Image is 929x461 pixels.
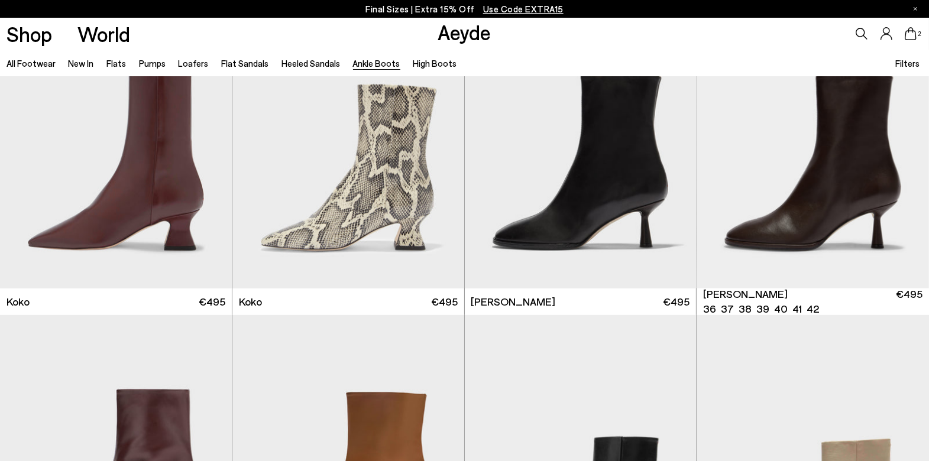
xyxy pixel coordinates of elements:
ul: variant [703,301,815,316]
a: High Boots [413,58,457,69]
li: 39 [756,301,769,316]
a: Loafers [179,58,209,69]
a: [PERSON_NAME] €495 [465,288,697,315]
a: Flat Sandals [221,58,268,69]
span: Filters [895,58,920,69]
a: Pumps [139,58,166,69]
span: €495 [199,294,225,309]
li: 38 [739,301,752,316]
span: [PERSON_NAME] [703,287,788,301]
a: Shop [7,24,52,44]
a: World [77,24,130,44]
a: All Footwear [7,58,56,69]
p: Final Sizes | Extra 15% Off [365,2,564,17]
span: [PERSON_NAME] [471,294,555,309]
span: €495 [896,287,922,316]
span: Navigate to /collections/ss25-final-sizes [483,4,564,14]
a: Koko €495 [232,288,464,315]
a: Ankle Boots [353,58,400,69]
a: Heeled Sandals [281,58,340,69]
a: New In [69,58,94,69]
a: Aeyde [438,20,491,44]
span: €495 [663,294,690,309]
span: €495 [431,294,458,309]
a: Flats [106,58,126,69]
a: [PERSON_NAME] 36 37 38 39 40 41 42 €495 [697,288,929,315]
a: 2 [905,27,917,40]
span: Koko [239,294,262,309]
span: 2 [917,31,922,37]
li: 40 [774,301,788,316]
li: 42 [807,301,819,316]
li: 36 [703,301,716,316]
li: 37 [721,301,734,316]
span: Koko [7,294,30,309]
li: 41 [792,301,802,316]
